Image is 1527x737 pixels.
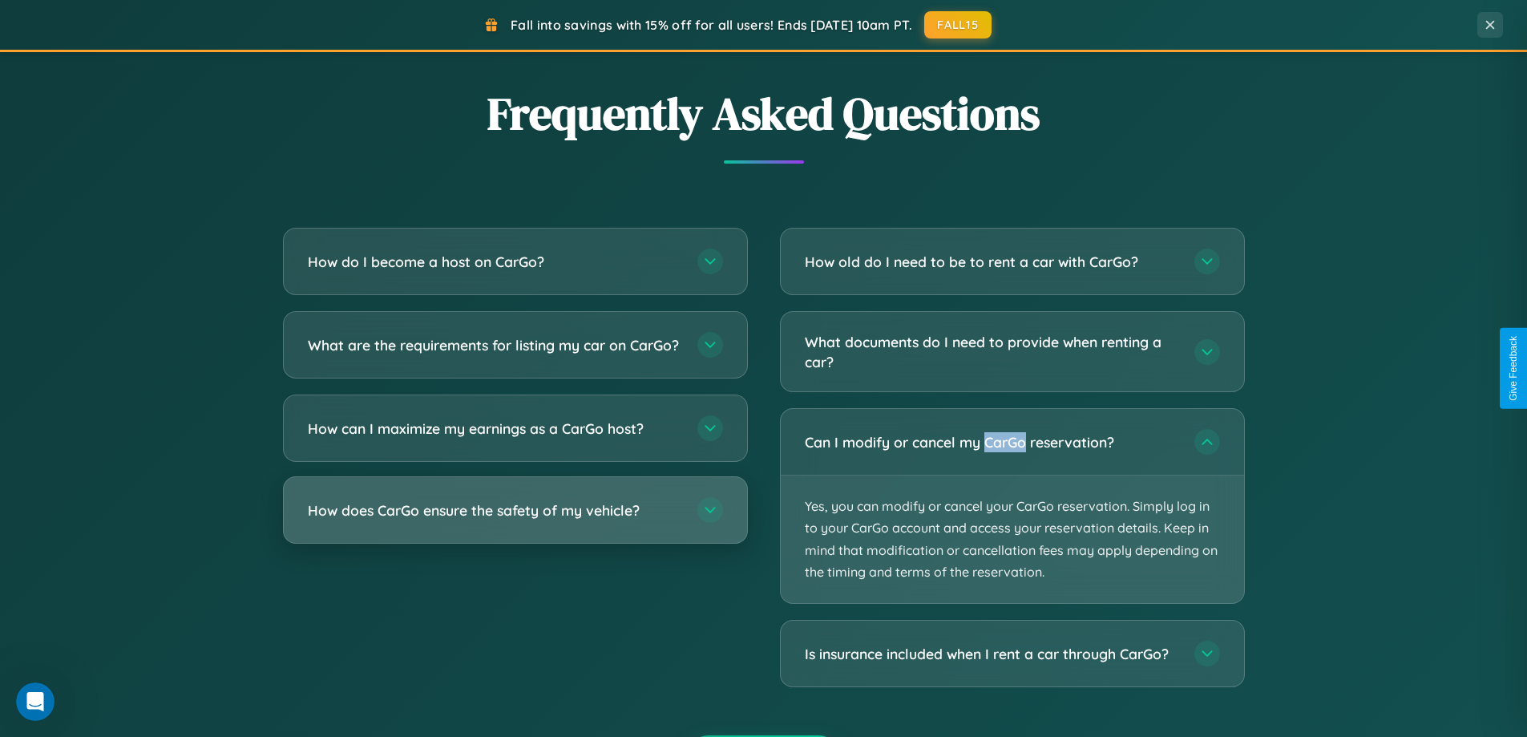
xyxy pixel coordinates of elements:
h3: How old do I need to be to rent a car with CarGo? [805,252,1178,272]
h3: How can I maximize my earnings as a CarGo host? [308,419,681,439]
button: FALL15 [924,11,992,38]
h3: Is insurance included when I rent a car through CarGo? [805,644,1178,664]
h3: How does CarGo ensure the safety of my vehicle? [308,500,681,520]
h3: How do I become a host on CarGo? [308,252,681,272]
h3: What are the requirements for listing my car on CarGo? [308,335,681,355]
span: Fall into savings with 15% off for all users! Ends [DATE] 10am PT. [511,17,912,33]
div: Give Feedback [1508,336,1519,401]
iframe: Intercom live chat [16,682,55,721]
h2: Frequently Asked Questions [283,83,1245,144]
h3: What documents do I need to provide when renting a car? [805,332,1178,371]
h3: Can I modify or cancel my CarGo reservation? [805,432,1178,452]
p: Yes, you can modify or cancel your CarGo reservation. Simply log in to your CarGo account and acc... [781,476,1244,603]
